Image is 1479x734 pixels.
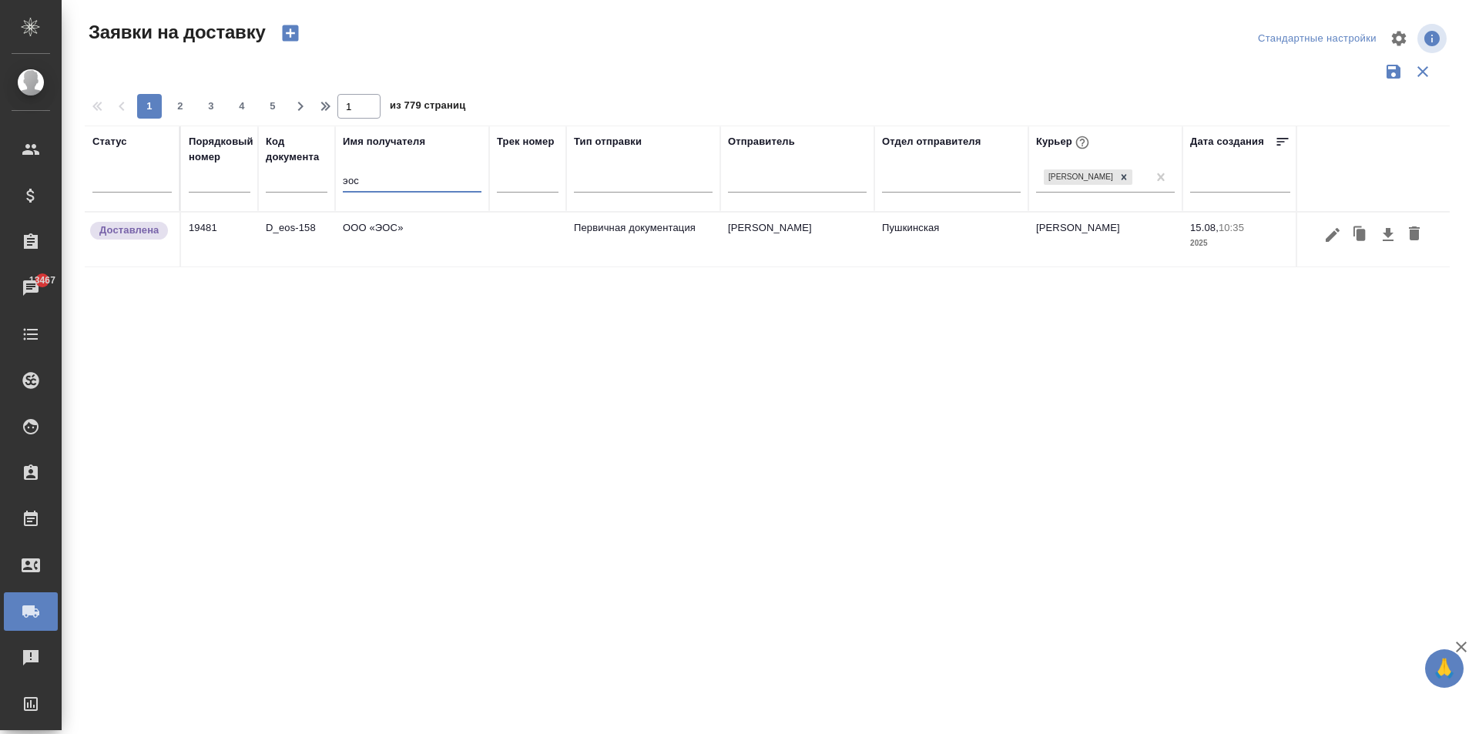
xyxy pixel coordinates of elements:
[1417,24,1450,53] span: Посмотреть информацию
[1401,220,1427,250] button: Удалить
[1044,169,1115,186] div: [PERSON_NAME]
[189,134,253,165] div: Порядковый номер
[85,20,266,45] span: Заявки на доставку
[1190,236,1290,251] p: 2025
[168,99,193,114] span: 2
[89,220,172,241] div: Документы доставлены, фактическая дата доставки проставиться автоматически
[574,134,642,149] div: Тип отправки
[92,134,127,149] div: Статус
[260,94,285,119] button: 5
[4,269,58,307] a: 13467
[566,213,720,266] td: Первичная документация
[230,99,254,114] span: 4
[168,94,193,119] button: 2
[335,213,489,266] td: ООО «ЭОС»
[1380,20,1417,57] span: Настроить таблицу
[272,20,309,46] button: Создать
[1379,57,1408,86] button: Сохранить фильтры
[1346,220,1375,250] button: Клонировать
[260,99,285,114] span: 5
[1431,652,1457,685] span: 🙏
[181,213,258,266] td: 19481
[1190,222,1219,233] p: 15.08,
[882,134,981,149] div: Отдел отправителя
[1425,649,1464,688] button: 🙏
[99,223,159,238] p: Доставлена
[1219,222,1244,233] p: 10:35
[20,273,65,288] span: 13467
[1028,213,1182,266] td: [PERSON_NAME]
[1042,168,1134,187] div: Балакирева Арина
[720,213,874,266] td: [PERSON_NAME]
[728,134,795,149] div: Отправитель
[230,94,254,119] button: 4
[266,134,327,165] div: Код документа
[390,96,465,119] span: из 779 страниц
[199,99,223,114] span: 3
[1254,27,1380,51] div: split button
[1190,134,1264,149] div: Дата создания
[199,94,223,119] button: 3
[874,213,1028,266] td: Пушкинская
[1375,220,1401,250] button: Скачать
[1408,57,1437,86] button: Сбросить фильтры
[1036,132,1092,152] div: Курьер
[343,134,425,149] div: Имя получателя
[258,213,335,266] td: D_eos-158
[497,134,555,149] div: Трек номер
[1320,220,1346,250] button: Редактировать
